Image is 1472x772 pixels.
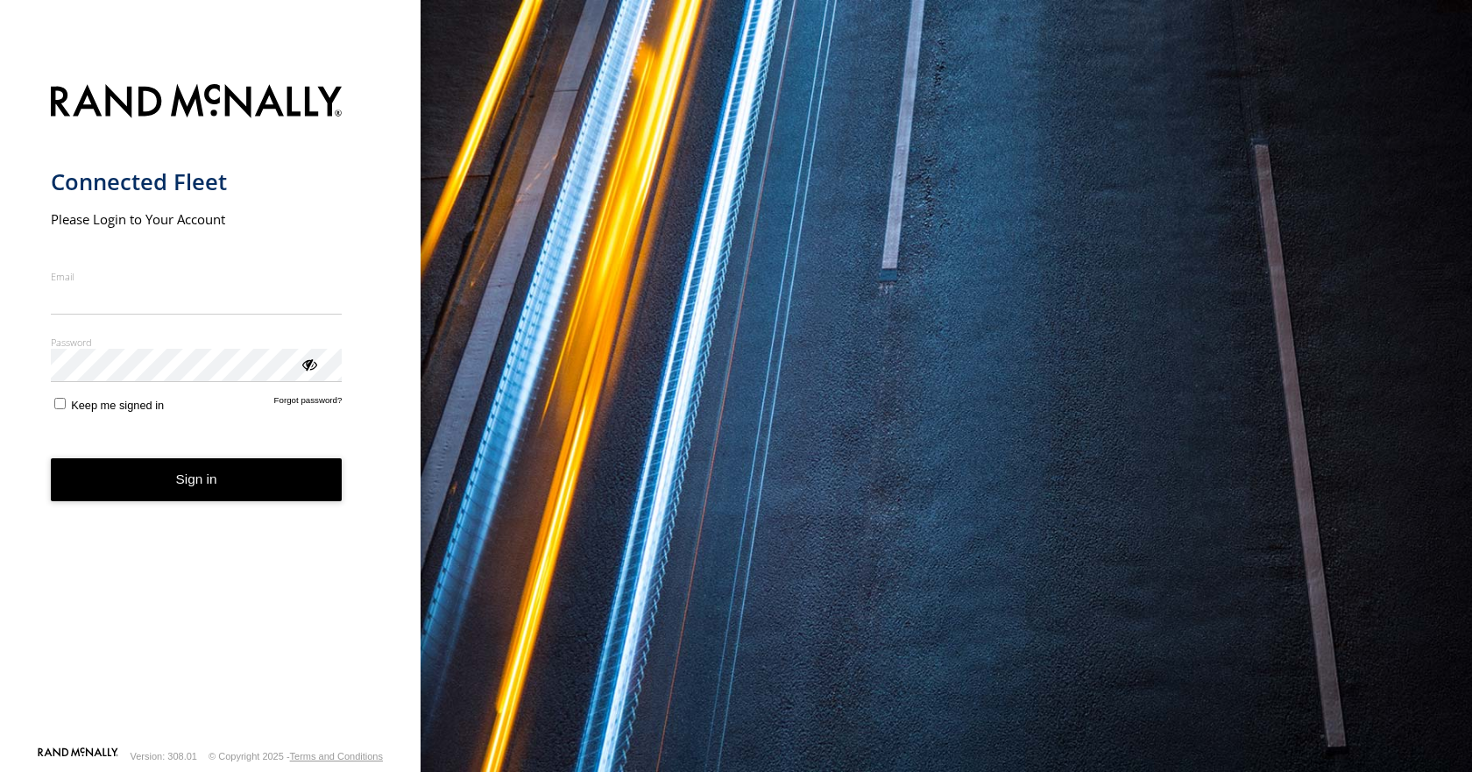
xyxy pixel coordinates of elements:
label: Password [51,336,343,349]
div: © Copyright 2025 - [209,751,383,761]
a: Forgot password? [274,395,343,412]
button: Sign in [51,458,343,501]
div: ViewPassword [300,355,317,372]
label: Email [51,270,343,283]
h1: Connected Fleet [51,167,343,196]
span: Keep me signed in [71,399,164,412]
div: Version: 308.01 [131,751,197,761]
a: Visit our Website [38,747,118,765]
img: Rand McNally [51,81,343,125]
form: main [51,74,371,746]
a: Terms and Conditions [290,751,383,761]
input: Keep me signed in [54,398,66,409]
h2: Please Login to Your Account [51,210,343,228]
